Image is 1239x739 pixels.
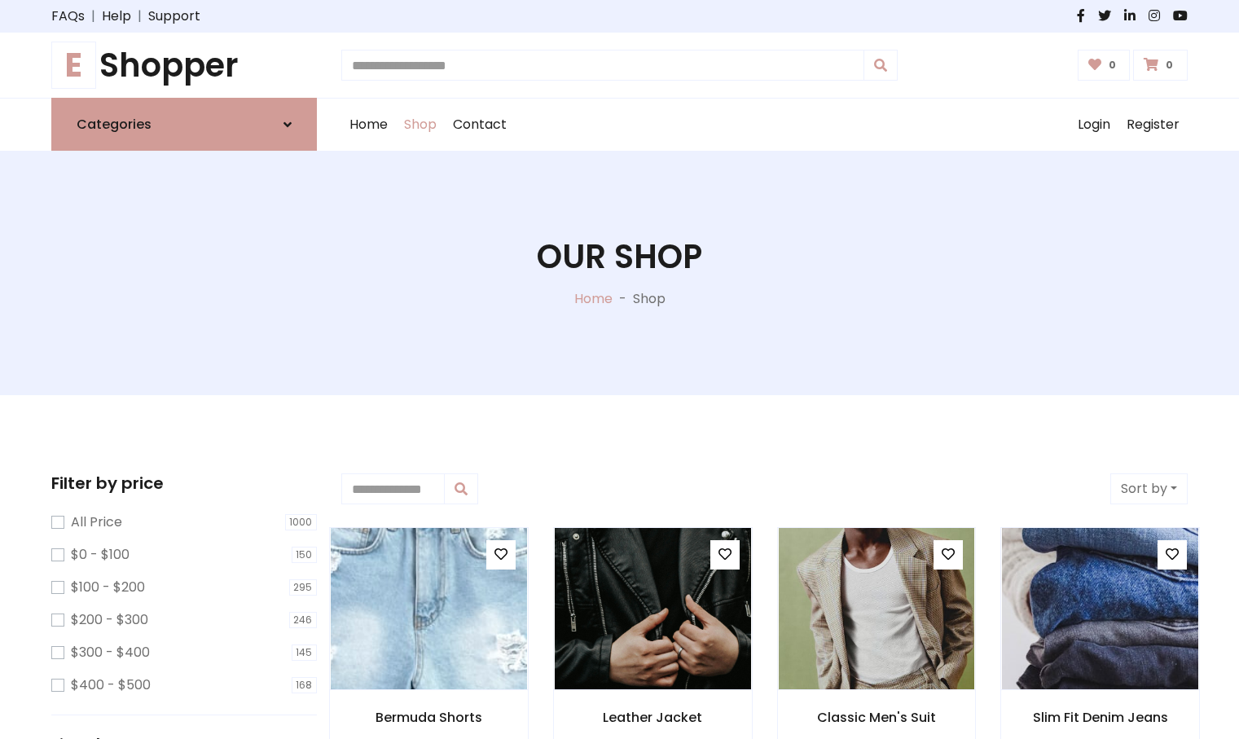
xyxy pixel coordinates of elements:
[71,610,148,630] label: $200 - $300
[1110,473,1188,504] button: Sort by
[51,46,317,85] a: EShopper
[341,99,396,151] a: Home
[330,710,528,725] h6: Bermuda Shorts
[1118,99,1188,151] a: Register
[1105,58,1120,73] span: 0
[1070,99,1118,151] a: Login
[51,473,317,493] h5: Filter by price
[1162,58,1177,73] span: 0
[289,612,318,628] span: 246
[148,7,200,26] a: Support
[71,512,122,532] label: All Price
[51,42,96,89] span: E
[71,675,151,695] label: $400 - $500
[1001,710,1199,725] h6: Slim Fit Denim Jeans
[778,710,976,725] h6: Classic Men's Suit
[102,7,131,26] a: Help
[292,547,318,563] span: 150
[537,237,702,276] h1: Our Shop
[71,545,130,565] label: $0 - $100
[292,677,318,693] span: 168
[613,289,633,309] p: -
[289,579,318,596] span: 295
[71,643,150,662] label: $300 - $400
[633,289,666,309] p: Shop
[292,644,318,661] span: 145
[131,7,148,26] span: |
[285,514,318,530] span: 1000
[445,99,515,151] a: Contact
[51,98,317,151] a: Categories
[1133,50,1188,81] a: 0
[51,46,317,85] h1: Shopper
[1078,50,1131,81] a: 0
[51,7,85,26] a: FAQs
[574,289,613,308] a: Home
[396,99,445,151] a: Shop
[85,7,102,26] span: |
[77,117,152,132] h6: Categories
[554,710,752,725] h6: Leather Jacket
[71,578,145,597] label: $100 - $200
